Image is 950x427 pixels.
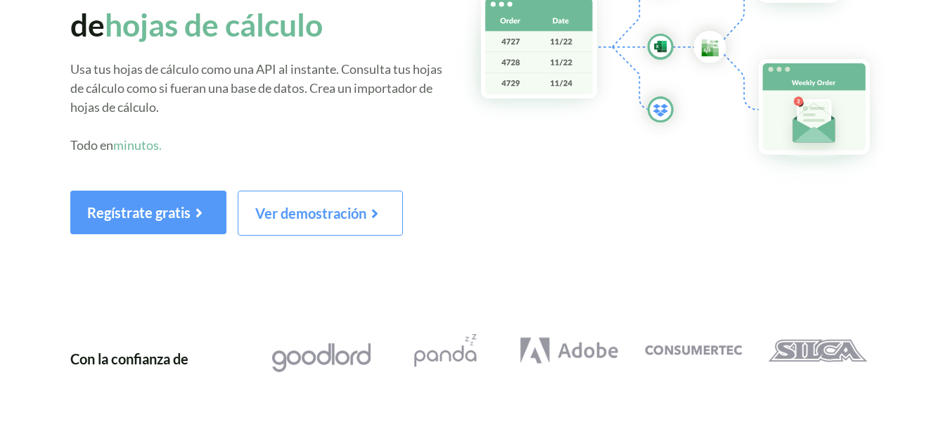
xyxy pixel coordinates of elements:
img: Logotipo de Silca [768,334,867,367]
img: Logotipo de Pandazzz [395,334,494,367]
font: minutos. [113,137,162,153]
font: Ver demostración [255,205,366,222]
a: Logotipo de Pandazzz [383,334,508,367]
font: hojas de cálculo [105,6,323,43]
a: Logotipo de Adobe [507,334,631,367]
font: Con la confianza de [70,350,188,367]
font: Todo en [70,137,113,153]
button: Ver demostración [238,191,403,236]
a: Logotipo de Consumertec [631,334,756,367]
img: Logotipo de Goodlord [271,341,371,374]
img: Logotipo de Consumertec [643,334,743,367]
button: Regístrate gratis [70,191,226,234]
font: Regístrate gratis [87,204,191,221]
a: Logotipo de Goodlord [259,334,383,374]
img: Logotipo de Adobe [520,334,619,367]
a: Ver demostración [238,210,403,222]
a: Logotipo de Silca [755,334,880,367]
font: de [70,6,105,43]
font: Usa tus hojas de cálculo como una API al instante. Consulta tus hojas de cálculo como si fueran u... [70,61,442,115]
